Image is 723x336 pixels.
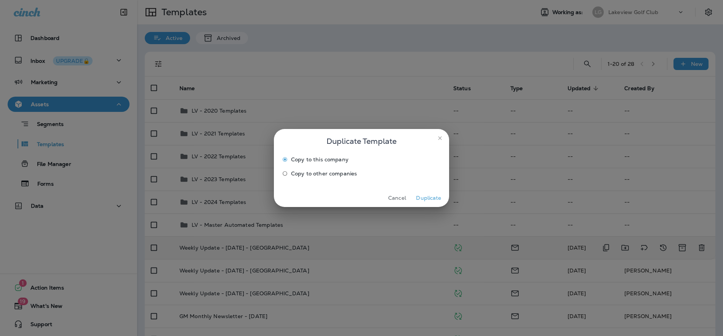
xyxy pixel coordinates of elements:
[291,156,349,162] span: Copy to this company
[383,192,411,204] button: Cancel
[414,192,443,204] button: Duplicate
[326,135,397,147] span: Duplicate Template
[291,170,357,177] span: Copy to other companies
[434,132,446,144] button: close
